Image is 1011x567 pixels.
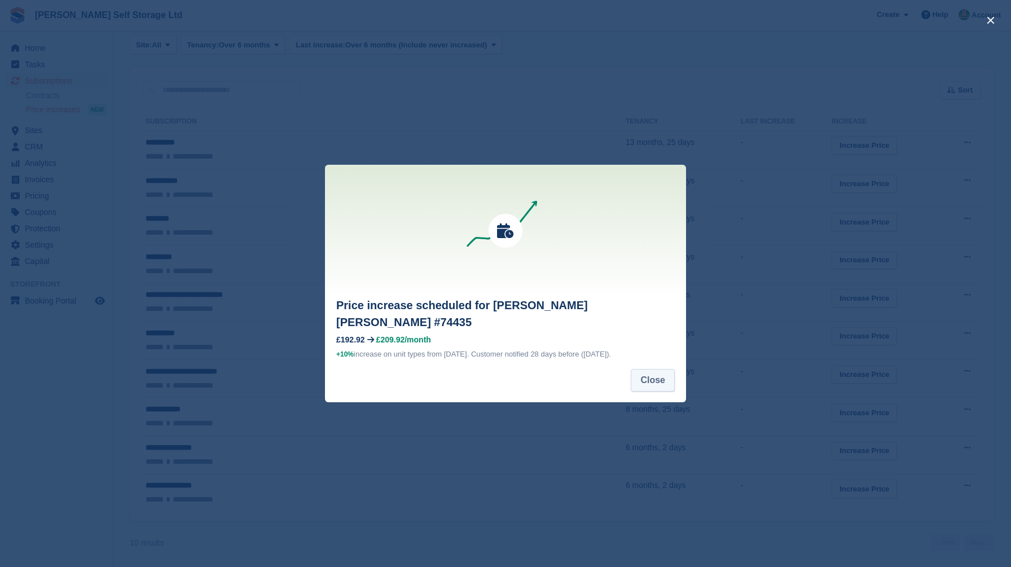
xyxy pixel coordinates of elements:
[336,297,675,331] h2: Price increase scheduled for [PERSON_NAME] [PERSON_NAME] #74435
[631,369,675,392] button: Close
[336,350,469,358] span: increase on unit types from [DATE].
[376,335,405,344] span: £209.92
[336,349,354,360] div: +10%
[471,350,611,358] span: Customer notified 28 days before ([DATE]).
[982,11,1000,29] button: close
[336,335,365,344] div: £192.92
[405,335,431,344] span: /month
